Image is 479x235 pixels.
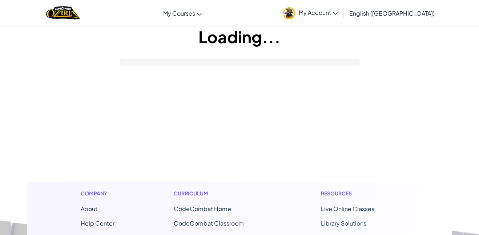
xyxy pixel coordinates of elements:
[160,3,205,23] a: My Courses
[346,3,438,23] a: English ([GEOGRAPHIC_DATA])
[174,219,244,227] a: CodeCombat Classroom
[283,7,295,19] img: avatar
[81,190,114,197] h1: Company
[321,219,366,227] a: Library Solutions
[163,9,195,17] span: My Courses
[321,205,374,212] a: Live Online Classes
[349,9,435,17] span: English ([GEOGRAPHIC_DATA])
[321,190,398,197] h1: Resources
[46,5,80,20] a: Ozaria by CodeCombat logo
[174,190,262,197] h1: Curriculum
[46,5,80,20] img: Home
[279,1,341,24] a: My Account
[174,205,231,212] span: CodeCombat Home
[81,219,114,227] a: Help Center
[81,205,97,212] a: About
[299,9,338,16] span: My Account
